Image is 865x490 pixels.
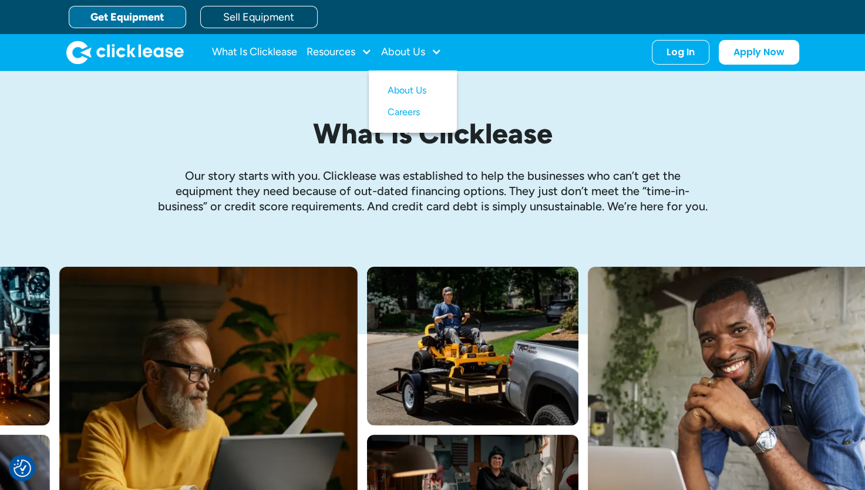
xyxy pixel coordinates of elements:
h1: What is Clicklease [157,118,709,149]
a: What Is Clicklease [212,41,297,64]
p: Our story starts with you. Clicklease was established to help the businesses who can’t get the eq... [157,168,709,214]
div: Resources [307,41,372,64]
div: Log In [667,46,695,58]
img: Revisit consent button [14,459,31,477]
a: About Us [388,80,438,102]
a: Get Equipment [69,6,186,28]
a: home [66,41,184,64]
img: Man with hat and blue shirt driving a yellow lawn mower onto a trailer [367,267,578,425]
div: About Us [381,41,442,64]
img: Clicklease logo [66,41,184,64]
a: Sell Equipment [200,6,318,28]
nav: About Us [369,71,457,133]
button: Consent Preferences [14,459,31,477]
a: Apply Now [719,40,799,65]
a: Careers [388,102,438,123]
